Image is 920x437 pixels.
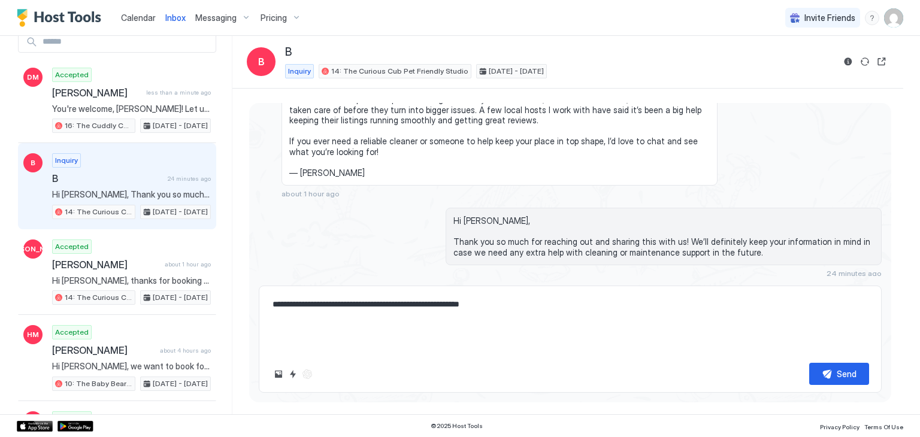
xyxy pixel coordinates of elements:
span: 14: The Curious Cub Pet Friendly Studio [331,66,468,77]
a: Calendar [121,11,156,24]
span: © 2025 Host Tools [431,422,483,430]
span: B [52,172,163,184]
span: Hi [PERSON_NAME], Thank you so much for reaching out and sharing this with us! We’ll definitely k... [52,189,211,200]
span: Hey there! I wanted to reach out because I handle cleaning and light maintenance for many other A... [289,63,710,178]
span: [DATE] - [DATE] [153,378,208,389]
div: Send [837,368,857,380]
span: Hi [PERSON_NAME], we want to book for [DATE], however it says that the check in time is between 4... [52,361,211,372]
a: Inbox [165,11,186,24]
span: [DATE] - [DATE] [153,207,208,217]
textarea: To enrich screen reader interactions, please activate Accessibility in Grammarly extension settings [271,293,869,353]
span: about 1 hour ago [282,189,340,198]
span: Privacy Policy [820,423,860,430]
span: 24 minutes ago [168,175,211,183]
span: [PERSON_NAME] [52,259,160,271]
span: Terms Of Use [864,423,903,430]
span: B [31,157,35,168]
span: 14: The Curious Cub Pet Friendly Studio [65,292,132,303]
span: You're welcome, [PERSON_NAME]! Let us know if you need anything else. [52,104,211,114]
div: menu [865,11,879,25]
button: Open reservation [874,54,889,69]
span: [PERSON_NAME] [52,344,155,356]
span: Inbox [165,13,186,23]
span: Inquiry [55,155,78,166]
a: Privacy Policy [820,420,860,432]
span: Messaging [195,13,237,23]
a: Google Play Store [57,421,93,432]
button: Sync reservation [858,54,872,69]
span: [DATE] - [DATE] [489,66,544,77]
span: Calendar [121,13,156,23]
button: Reservation information [841,54,855,69]
span: 16: The Cuddly Cub Studio [65,120,132,131]
span: Accepted [55,413,89,424]
span: 24 minutes ago [827,269,882,278]
span: DM [27,72,39,83]
span: 10: The Baby Bear Pet Friendly Studio [65,378,132,389]
span: [PERSON_NAME] [52,87,141,99]
span: Accepted [55,241,89,252]
span: Inquiry [288,66,311,77]
span: about 4 hours ago [160,347,211,354]
span: [DATE] - [DATE] [153,292,208,303]
button: Send [809,363,869,385]
span: B [285,45,292,59]
span: [PERSON_NAME] [4,244,63,254]
div: User profile [884,8,903,28]
a: Terms Of Use [864,420,903,432]
input: Input Field [38,32,216,52]
span: Accepted [55,327,89,338]
a: Host Tools Logo [17,9,107,27]
span: HM [27,329,39,340]
a: App Store [17,421,53,432]
span: 14: The Curious Cub Pet Friendly Studio [65,207,132,217]
span: about 1 hour ago [165,260,211,268]
span: Invite Friends [804,13,855,23]
span: less than a minute ago [146,89,211,96]
button: Quick reply [286,367,300,381]
span: Hi [PERSON_NAME], Thank you so much for reaching out and sharing this with us! We’ll definitely k... [453,216,874,257]
span: B [258,54,265,69]
span: Accepted [55,69,89,80]
span: Pricing [261,13,287,23]
span: Hi [PERSON_NAME], thanks for booking your stay with us! Details of your Booking: 📍 [STREET_ADDRES... [52,275,211,286]
button: Upload image [271,367,286,381]
span: [DATE] - [DATE] [153,120,208,131]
